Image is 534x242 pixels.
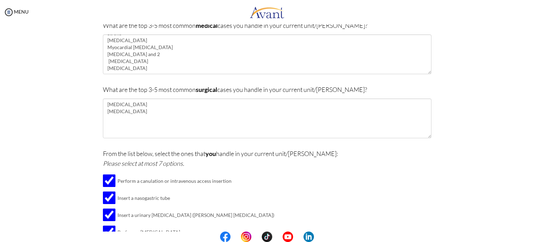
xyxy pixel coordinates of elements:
[250,2,284,23] img: logo.png
[103,21,431,30] p: What are the top 3-5 most common cases you handle in your current unit/[PERSON_NAME]?
[205,150,216,157] b: you
[103,85,431,94] p: What are the top 3-5 most common cases you handle in your current unit/[PERSON_NAME]?
[293,232,304,242] img: blank.png
[220,232,230,242] img: fb.png
[262,232,272,242] img: tt.png
[283,232,293,242] img: yt.png
[230,232,241,242] img: blank.png
[103,149,431,168] p: From the list below, select the ones that handle in your current unit/[PERSON_NAME]:
[272,232,283,242] img: blank.png
[3,7,14,17] img: icon-menu.png
[251,232,262,242] img: blank.png
[3,9,29,15] a: MENU
[241,232,251,242] img: in.png
[118,189,274,206] td: Insert a nasogastric tube
[103,159,184,167] i: Please select at most 7 options.
[118,172,274,189] td: Perform a canulation or intravenous access insertion
[196,86,217,93] b: surgical
[196,22,218,29] b: medical
[118,224,274,241] td: Perform a [MEDICAL_DATA]
[118,206,274,224] td: Insert a urinary [MEDICAL_DATA] ([PERSON_NAME] [MEDICAL_DATA])
[304,232,314,242] img: li.png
